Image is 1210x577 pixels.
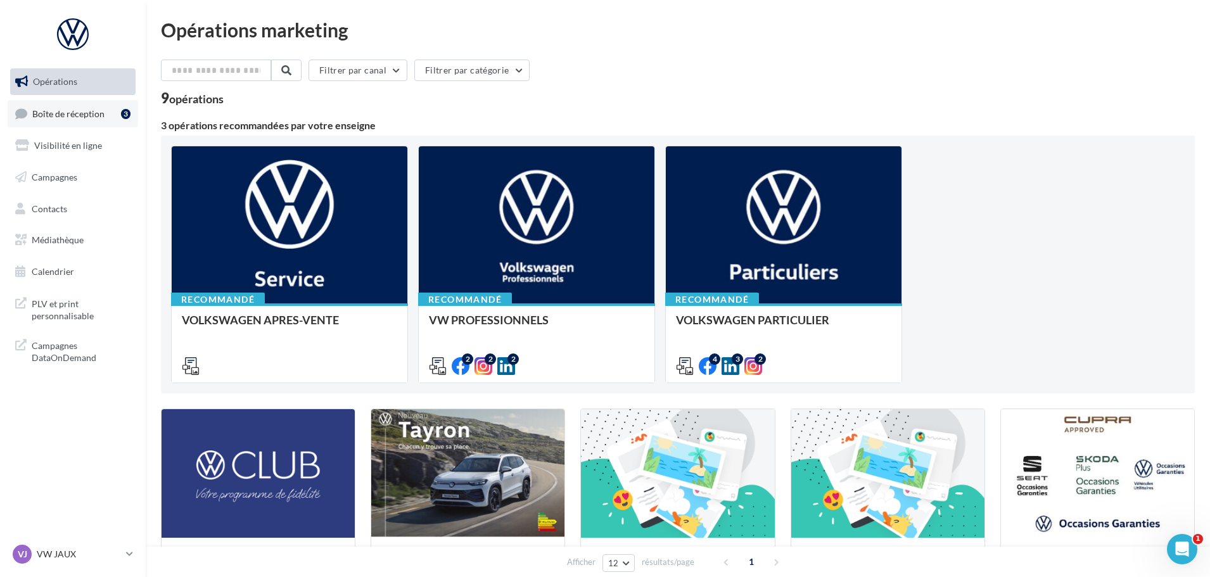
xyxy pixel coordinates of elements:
button: Filtrer par canal [309,60,407,81]
span: Visibilité en ligne [34,140,102,151]
span: VOLKSWAGEN PARTICULIER [676,313,829,327]
span: Calendrier [32,266,74,277]
a: PLV et print personnalisable [8,290,138,327]
a: Visibilité en ligne [8,132,138,159]
div: 3 [121,109,131,119]
span: VJ [18,548,27,561]
button: Filtrer par catégorie [414,60,530,81]
span: VW PROFESSIONNELS [429,313,549,327]
span: Opérations [33,76,77,87]
div: 9 [161,91,224,105]
a: Opérations [8,68,138,95]
span: Médiathèque [32,234,84,245]
a: Boîte de réception3 [8,100,138,127]
div: Opérations marketing [161,20,1195,39]
span: résultats/page [642,556,694,568]
div: 2 [485,353,496,365]
div: opérations [169,93,224,105]
a: Campagnes [8,164,138,191]
iframe: Intercom live chat [1167,534,1197,564]
span: Campagnes DataOnDemand [32,337,131,364]
span: 1 [741,552,761,572]
span: Boîte de réception [32,108,105,118]
a: Campagnes DataOnDemand [8,332,138,369]
span: Afficher [567,556,595,568]
span: PLV et print personnalisable [32,295,131,322]
div: 2 [462,353,473,365]
span: Campagnes [32,172,77,182]
div: 2 [507,353,519,365]
span: 1 [1193,534,1203,544]
button: 12 [602,554,635,572]
p: VW JAUX [37,548,121,561]
a: Médiathèque [8,227,138,253]
div: 2 [755,353,766,365]
span: VOLKSWAGEN APRES-VENTE [182,313,339,327]
div: 4 [709,353,720,365]
span: Contacts [32,203,67,213]
div: Recommandé [418,293,512,307]
div: 3 opérations recommandées par votre enseigne [161,120,1195,130]
div: Recommandé [171,293,265,307]
span: 12 [608,558,619,568]
a: VJ VW JAUX [10,542,136,566]
div: 3 [732,353,743,365]
div: Recommandé [665,293,759,307]
a: Calendrier [8,258,138,285]
a: Contacts [8,196,138,222]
